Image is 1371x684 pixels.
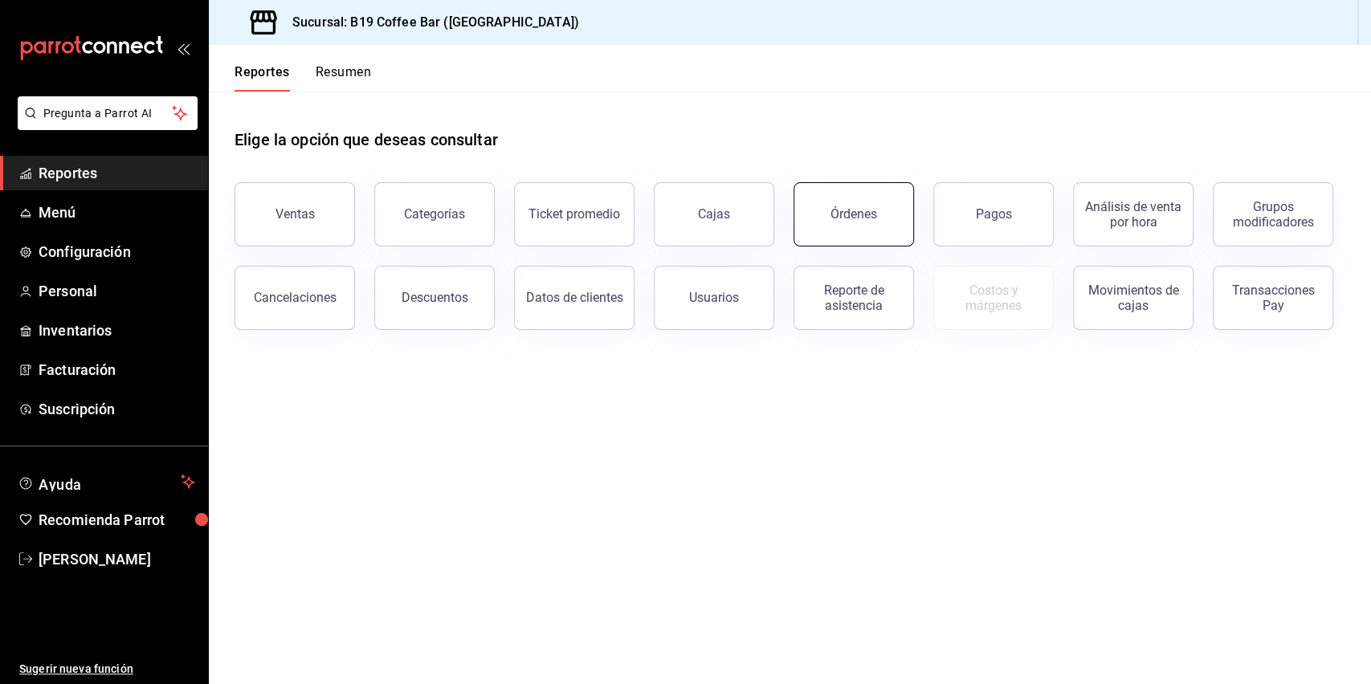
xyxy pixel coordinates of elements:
[11,116,198,133] a: Pregunta a Parrot AI
[804,283,904,313] div: Reporte de asistencia
[235,64,290,92] button: Reportes
[933,182,1054,246] button: Pagos
[689,290,739,305] div: Usuarios
[1213,182,1333,246] button: Grupos modificadores
[275,206,315,222] div: Ventas
[404,206,465,222] div: Categorías
[280,13,579,32] h3: Sucursal: B19 Coffee Bar ([GEOGRAPHIC_DATA])
[235,64,371,92] div: navigation tabs
[235,128,498,152] h1: Elige la opción que deseas consultar
[39,359,195,381] span: Facturación
[830,206,877,222] div: Órdenes
[19,661,195,678] span: Sugerir nueva función
[43,105,173,122] span: Pregunta a Parrot AI
[1213,266,1333,330] button: Transacciones Pay
[654,182,774,246] button: Cajas
[39,241,195,263] span: Configuración
[39,548,195,570] span: [PERSON_NAME]
[374,266,495,330] button: Descuentos
[39,162,195,184] span: Reportes
[933,266,1054,330] button: Contrata inventarios para ver este reporte
[18,96,198,130] button: Pregunta a Parrot AI
[1083,283,1183,313] div: Movimientos de cajas
[794,182,914,246] button: Órdenes
[1083,199,1183,230] div: Análisis de venta por hora
[374,182,495,246] button: Categorías
[235,182,355,246] button: Ventas
[698,206,730,222] div: Cajas
[39,280,195,302] span: Personal
[526,290,623,305] div: Datos de clientes
[944,283,1043,313] div: Costos y márgenes
[1223,199,1323,230] div: Grupos modificadores
[39,509,195,531] span: Recomienda Parrot
[1073,182,1194,246] button: Análisis de venta por hora
[1073,266,1194,330] button: Movimientos de cajas
[514,182,634,246] button: Ticket promedio
[1223,283,1323,313] div: Transacciones Pay
[316,64,371,92] button: Resumen
[39,320,195,341] span: Inventarios
[39,202,195,223] span: Menú
[528,206,620,222] div: Ticket promedio
[177,42,190,55] button: open_drawer_menu
[976,206,1012,222] div: Pagos
[254,290,337,305] div: Cancelaciones
[235,266,355,330] button: Cancelaciones
[794,266,914,330] button: Reporte de asistencia
[402,290,468,305] div: Descuentos
[654,266,774,330] button: Usuarios
[514,266,634,330] button: Datos de clientes
[39,472,174,491] span: Ayuda
[39,398,195,420] span: Suscripción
